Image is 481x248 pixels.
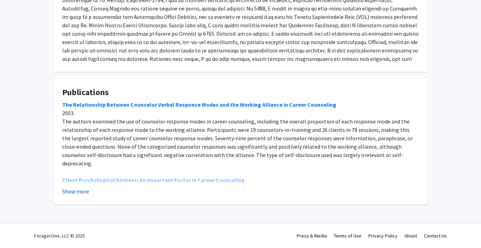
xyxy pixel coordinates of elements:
[334,233,361,239] a: Terms of Use
[297,233,327,239] a: Press & Media
[34,224,85,248] div: ForagerOne, LLC © 2025
[404,233,417,239] a: About
[368,233,397,239] a: Privacy Policy
[62,177,245,184] a: Client Psychological Distress: An Important Factor in Career Counseling
[62,87,419,98] h4: Publications
[424,233,447,239] a: Contact Us
[62,100,419,235] div: 2003 The authors examined the use of counselor response modes in career counseling, including the...
[5,217,30,243] iframe: Chat
[62,101,336,108] a: The Relationship Between Counselor Verbal Response Modes and the Working Alliance in Career Couns...
[62,187,89,196] button: Show more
